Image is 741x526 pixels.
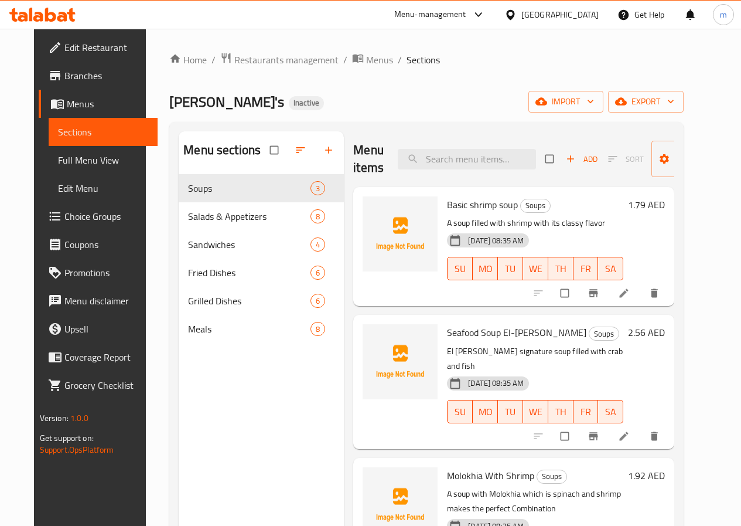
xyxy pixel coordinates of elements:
a: Support.OpsPlatform [40,442,114,457]
span: SA [603,260,619,277]
span: [PERSON_NAME]'s [169,89,284,115]
button: Branch-specific-item [580,423,609,449]
div: Salads & Appetizers [188,209,310,223]
img: Seafood Soup El-Rayes [363,324,438,399]
span: Edit Menu [58,181,148,195]
span: 8 [311,324,325,335]
span: MO [477,403,493,420]
h6: 1.92 AED [628,467,665,484]
span: [DATE] 08:35 AM [463,378,528,389]
span: [DATE] 08:35 AM [463,235,528,246]
div: Grilled Dishes6 [179,287,344,315]
span: FR [578,260,594,277]
span: Soups [188,181,310,195]
a: Full Menu View [49,146,158,174]
span: Grilled Dishes [188,294,310,308]
a: Edit menu item [618,287,632,299]
button: MO [473,257,498,280]
div: items [310,322,325,336]
div: Meals8 [179,315,344,343]
div: Inactive [289,96,324,110]
span: SU [452,403,468,420]
p: A soup with Molokhia which is spinach and shrimp makes the perfect Combination [447,487,623,516]
span: Manage items [661,144,725,174]
span: Soups [589,327,619,341]
span: 6 [311,267,325,279]
a: Promotions [39,259,158,287]
span: SA [603,403,619,420]
button: import [528,91,603,113]
span: 6 [311,296,325,307]
span: export [617,94,674,109]
li: / [211,53,216,67]
a: Sections [49,118,158,146]
span: Coupons [64,237,148,252]
div: Salads & Appetizers8 [179,202,344,230]
div: Sandwiches4 [179,230,344,259]
button: SA [598,257,623,280]
span: Select to update [554,282,578,304]
button: SU [447,400,473,423]
span: 1.0.0 [70,410,88,426]
span: WE [528,403,544,420]
a: Edit Restaurant [39,33,158,62]
div: items [310,237,325,252]
div: Meals [188,322,310,336]
h2: Menu items [353,141,384,177]
span: Promotions [64,266,148,280]
span: Menu disclaimer [64,294,148,308]
h6: 1.79 AED [628,196,665,213]
div: Soups [589,327,619,341]
div: [GEOGRAPHIC_DATA] [521,8,599,21]
span: Choice Groups [64,209,148,223]
button: SU [447,257,473,280]
span: TH [553,403,569,420]
div: items [310,209,325,223]
div: Fried Dishes [188,266,310,280]
span: Add item [563,150,600,168]
button: TU [498,257,523,280]
span: WE [528,260,544,277]
span: Upsell [64,322,148,336]
span: Branches [64,69,148,83]
button: WE [523,400,548,423]
li: / [398,53,402,67]
a: Edit Menu [49,174,158,202]
button: TH [548,400,573,423]
span: FR [578,403,594,420]
p: El [PERSON_NAME] signature soup filled with crab and fish [447,344,623,374]
div: Fried Dishes6 [179,259,344,287]
span: Seafood Soup El-[PERSON_NAME] [447,324,586,341]
span: Select to update [554,425,578,447]
span: 4 [311,239,325,250]
button: delete [641,423,670,449]
button: MO [473,400,498,423]
span: 3 [311,183,325,194]
span: Soups [537,470,566,483]
span: Molokhia With Shrimp [447,467,534,484]
span: Full Menu View [58,153,148,167]
span: Menus [67,97,148,111]
span: SU [452,260,468,277]
span: Select all sections [263,139,288,161]
span: Soups [521,199,550,212]
h6: 2.56 AED [628,324,665,341]
span: Sections [58,125,148,139]
h2: Menu sections [183,141,261,159]
span: TU [503,260,518,277]
span: import [538,94,594,109]
button: FR [573,400,599,423]
span: m [720,8,727,21]
span: TU [503,403,518,420]
button: export [608,91,684,113]
button: SA [598,400,623,423]
button: FR [573,257,599,280]
input: search [398,149,536,169]
div: items [310,266,325,280]
a: Menus [39,90,158,118]
a: Home [169,53,207,67]
a: Menu disclaimer [39,287,158,315]
button: delete [641,280,670,306]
